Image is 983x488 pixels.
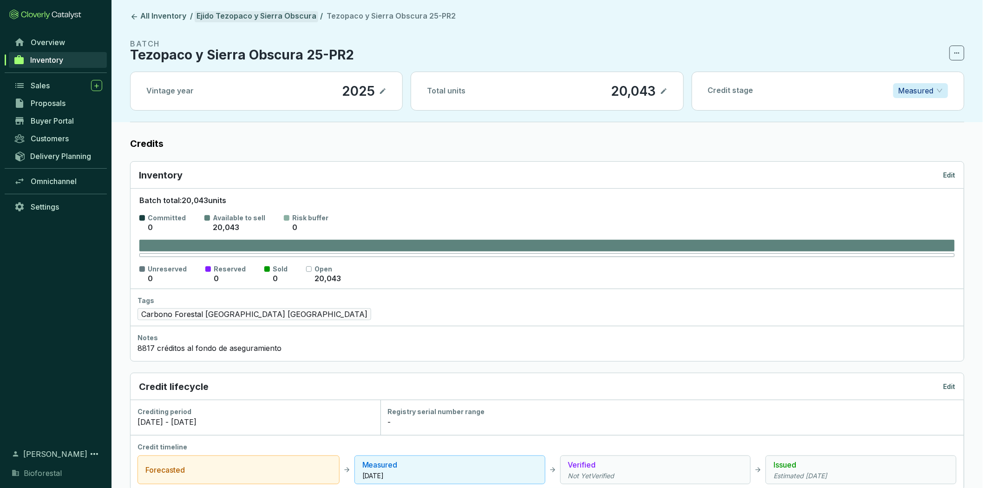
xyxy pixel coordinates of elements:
[31,38,65,47] span: Overview
[139,380,209,393] p: Credit lifecycle
[30,152,91,161] span: Delivery Planning
[320,11,323,22] li: /
[138,343,957,354] div: 8817 créditos al fondo de aseguramiento
[213,213,265,223] p: Available to sell
[31,177,77,186] span: Omnichannel
[24,468,62,479] span: Bioforestal
[944,382,956,391] p: Edit
[9,173,107,189] a: Omnichannel
[9,113,107,129] a: Buyer Portal
[23,448,87,460] span: [PERSON_NAME]
[30,55,63,65] span: Inventory
[273,274,278,284] p: 0
[773,459,949,470] p: Issued
[327,11,456,20] span: Tezopaco y Sierra Obscura 25-PR2
[31,81,50,90] span: Sales
[292,213,328,223] p: Risk buffer
[31,99,66,108] span: Proposals
[148,274,153,284] p: 0
[139,169,183,182] p: Inventory
[138,308,371,320] span: Carbono Forestal [GEOGRAPHIC_DATA] [GEOGRAPHIC_DATA]
[898,84,934,98] p: Measured
[139,196,955,206] p: Batch total: 20,043 units
[138,333,957,343] div: Notes
[9,52,107,68] a: Inventory
[611,83,656,99] p: 20,043
[31,134,69,143] span: Customers
[213,223,239,233] p: 20,043
[362,471,537,481] p: [DATE]
[148,213,186,223] p: Committed
[148,223,153,233] p: 0
[146,86,194,96] p: Vintage year
[315,264,341,274] p: Open
[773,471,949,481] i: Estimated [DATE]
[388,416,957,428] div: -
[138,442,957,452] div: Credit timeline
[31,202,59,211] span: Settings
[568,471,743,481] i: Not Yet Verified
[128,11,188,22] a: All Inventory
[138,416,373,428] div: [DATE] - [DATE]
[195,11,318,22] a: Ejido Tezopaco y Sierra Obscura
[9,34,107,50] a: Overview
[9,95,107,111] a: Proposals
[148,264,187,274] p: Unreserved
[9,78,107,93] a: Sales
[138,407,373,416] div: Crediting period
[273,264,288,274] p: Sold
[130,49,354,60] p: Tezopaco y Sierra Obscura 25-PR2
[9,199,107,215] a: Settings
[130,137,964,150] label: Credits
[362,459,537,470] p: Measured
[214,274,219,284] p: 0
[568,459,743,470] p: Verified
[190,11,193,22] li: /
[214,264,246,274] p: Reserved
[427,86,465,96] p: Total units
[138,296,957,305] div: Tags
[31,116,74,125] span: Buyer Portal
[9,131,107,146] a: Customers
[145,464,332,475] p: Forecasted
[315,274,341,284] p: 20,043
[292,223,297,232] span: 0
[9,148,107,164] a: Delivery Planning
[130,38,354,49] p: BATCH
[341,83,375,99] p: 2025
[708,86,754,96] p: Credit stage
[944,171,956,180] p: Edit
[388,407,957,416] div: Registry serial number range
